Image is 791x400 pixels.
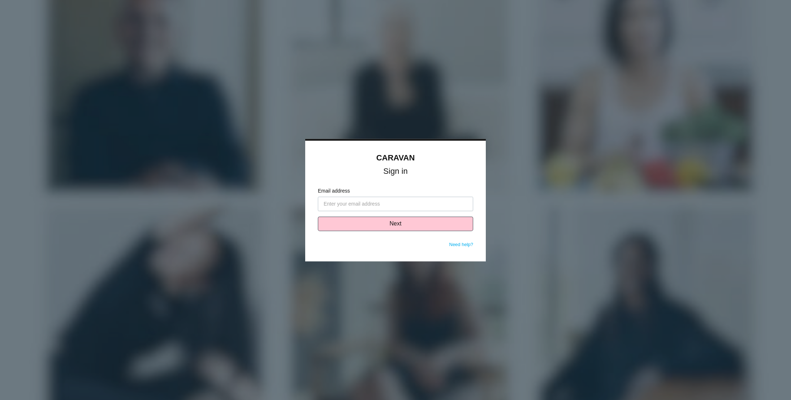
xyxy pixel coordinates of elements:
[318,197,473,211] input: Enter your email address
[318,187,473,195] label: Email address
[449,242,474,247] a: Need help?
[376,153,415,162] a: CARAVAN
[318,168,473,175] h1: Sign in
[318,216,473,231] button: Next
